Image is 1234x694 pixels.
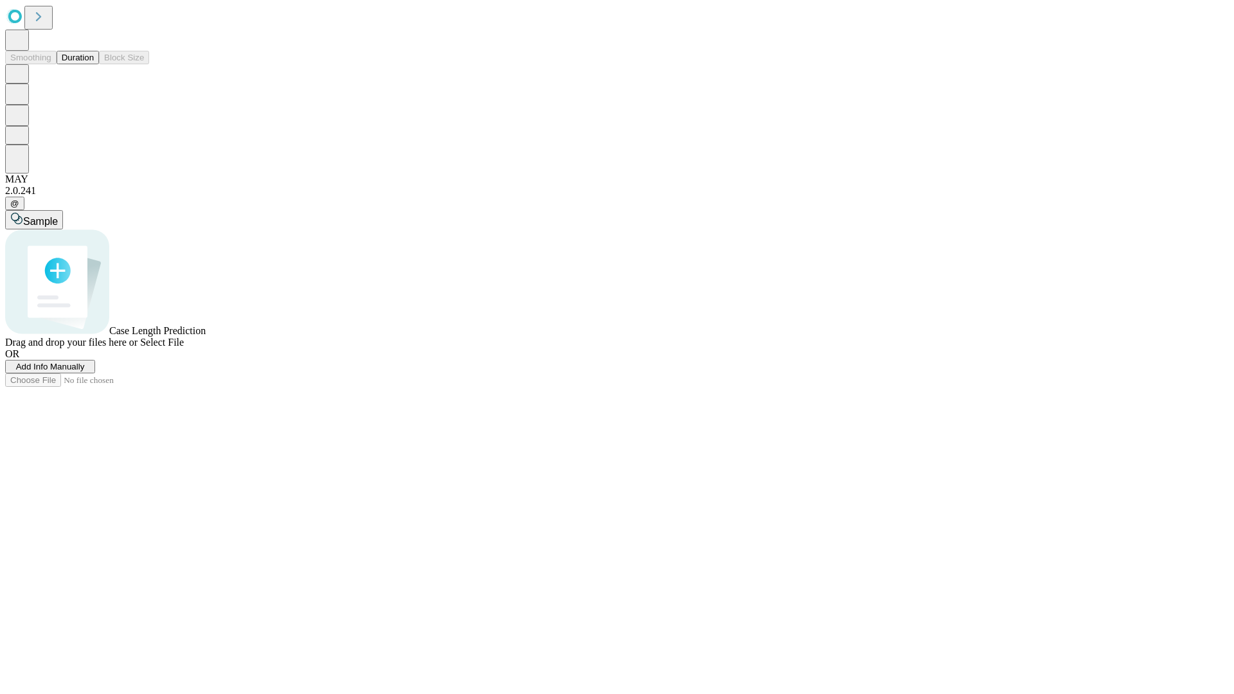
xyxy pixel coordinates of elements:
[5,348,19,359] span: OR
[23,216,58,227] span: Sample
[10,199,19,208] span: @
[5,197,24,210] button: @
[57,51,99,64] button: Duration
[109,325,206,336] span: Case Length Prediction
[5,51,57,64] button: Smoothing
[5,337,138,348] span: Drag and drop your files here or
[16,362,85,371] span: Add Info Manually
[5,210,63,229] button: Sample
[99,51,149,64] button: Block Size
[5,173,1229,185] div: MAY
[5,185,1229,197] div: 2.0.241
[5,360,95,373] button: Add Info Manually
[140,337,184,348] span: Select File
